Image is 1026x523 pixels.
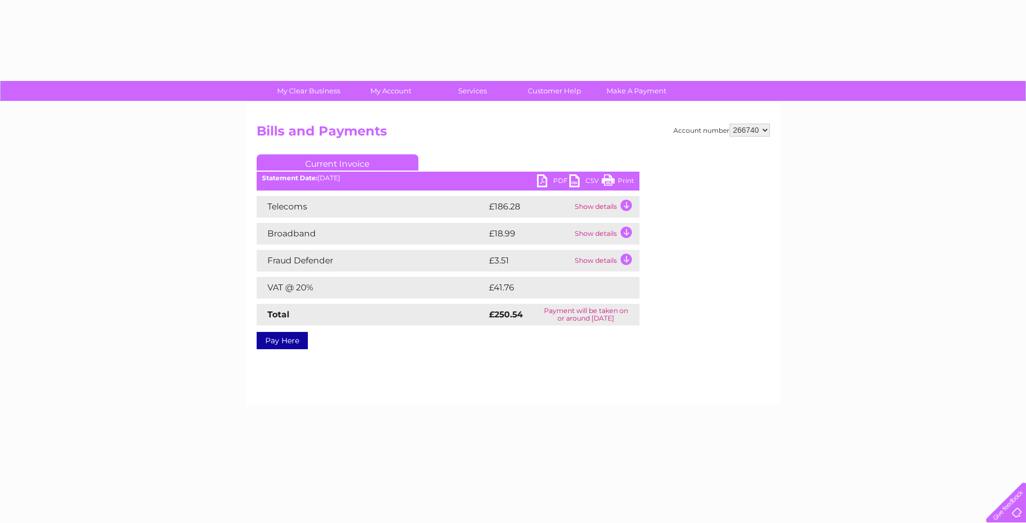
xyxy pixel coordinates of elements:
td: VAT @ 20% [257,277,486,298]
td: Show details [572,250,639,271]
strong: £250.54 [489,309,523,320]
h2: Bills and Payments [257,124,770,144]
td: £186.28 [486,196,572,218]
td: Payment will be taken on or around [DATE] [533,304,639,325]
td: £3.51 [486,250,572,271]
div: [DATE] [257,174,639,182]
a: Print [602,174,634,190]
a: Pay Here [257,332,308,349]
td: Broadband [257,223,486,244]
td: £18.99 [486,223,572,244]
td: Show details [572,196,639,218]
b: Statement Date: [262,174,318,182]
a: Services [428,81,517,101]
td: Telecoms [257,196,486,218]
td: Show details [572,223,639,244]
td: Fraud Defender [257,250,486,271]
a: My Account [346,81,435,101]
a: Make A Payment [592,81,681,101]
a: Customer Help [510,81,599,101]
a: CSV [569,174,602,190]
a: Current Invoice [257,154,418,171]
a: PDF [537,174,569,190]
div: Account number [673,124,770,137]
a: My Clear Business [264,81,353,101]
strong: Total [267,309,290,320]
td: £41.76 [486,277,617,298]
